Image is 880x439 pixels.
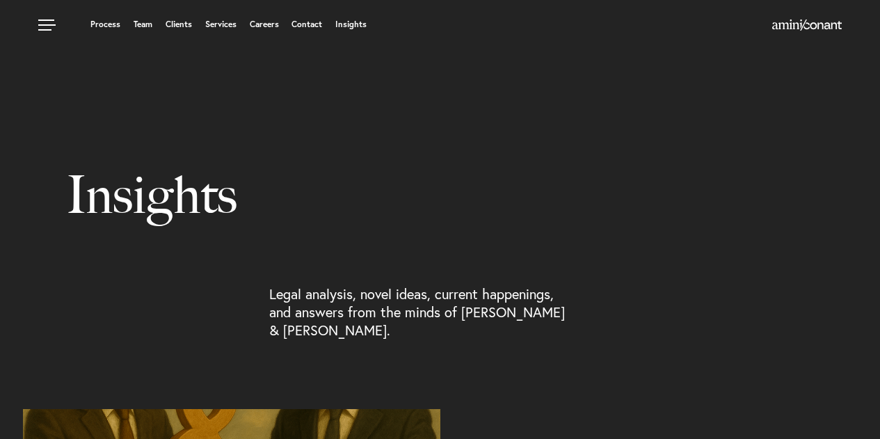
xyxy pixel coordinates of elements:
a: Home [772,20,842,31]
a: Clients [166,20,192,29]
a: Team [134,20,152,29]
a: Services [205,20,237,29]
a: Contact [291,20,322,29]
p: Legal analysis, novel ideas, current happenings, and answers from the minds of [PERSON_NAME] & [P... [269,285,565,340]
img: Amini & Conant [772,19,842,31]
a: Insights [335,20,367,29]
a: Careers [250,20,279,29]
a: Process [90,20,120,29]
